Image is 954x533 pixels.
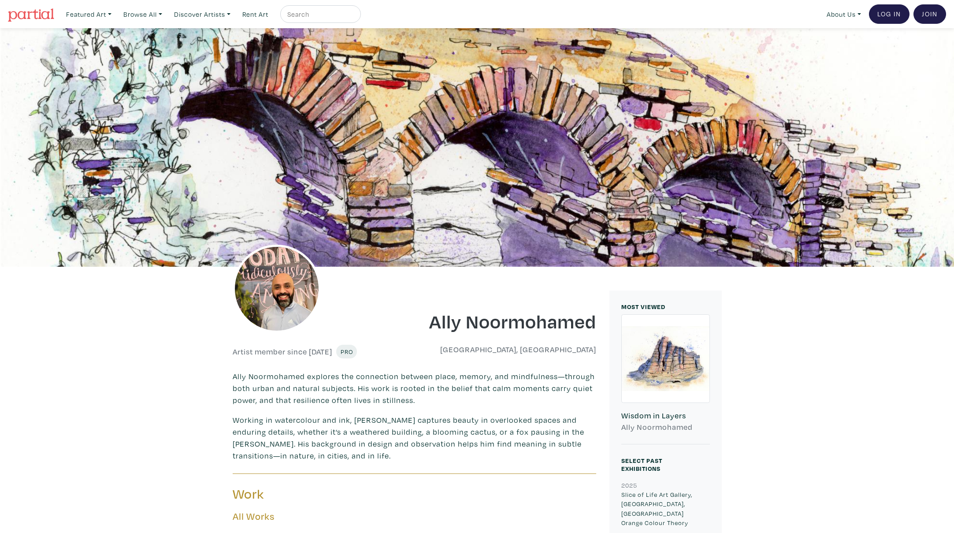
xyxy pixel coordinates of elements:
p: Working in watercolour and ink, [PERSON_NAME] captures beauty in overlooked spaces and enduring d... [233,414,596,462]
small: 2025 [621,481,637,489]
a: Log In [869,4,909,24]
a: About Us [823,5,865,23]
h6: [GEOGRAPHIC_DATA], [GEOGRAPHIC_DATA] [421,345,596,354]
h6: Artist member since [DATE] [233,347,332,357]
small: MOST VIEWED [621,302,665,311]
a: Rent Art [238,5,272,23]
img: phpThumb.php [233,245,321,333]
p: Slice of Life Art Gallery, [GEOGRAPHIC_DATA], [GEOGRAPHIC_DATA] Orange Colour Theory [621,490,710,528]
h6: Wisdom in Layers [621,411,710,421]
a: Join [913,4,946,24]
p: Ally Noormohamed explores the connection between place, memory, and mindfulness—through both urba... [233,370,596,406]
h1: Ally Noormohamed [421,309,596,333]
a: Discover Artists [170,5,234,23]
h5: All Works [233,511,596,522]
small: Select Past Exhibitions [621,456,662,473]
h6: Ally Noormohamed [621,422,710,432]
h3: Work [233,486,408,503]
a: Browse All [119,5,166,23]
span: Pro [340,347,353,356]
input: Search [286,9,353,20]
a: Wisdom in Layers Ally Noormohamed [621,314,710,444]
a: Featured Art [62,5,115,23]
